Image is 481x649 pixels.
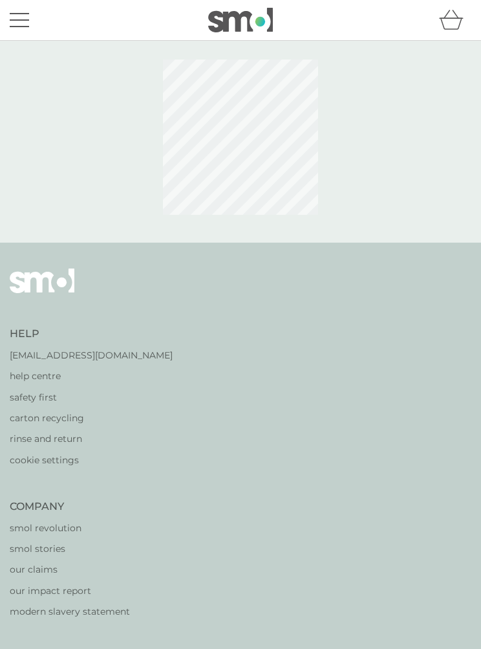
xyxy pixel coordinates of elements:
[10,453,173,467] a: cookie settings
[10,348,173,362] a: [EMAIL_ADDRESS][DOMAIN_NAME]
[10,562,130,577] a: our claims
[10,369,173,383] a: help centre
[10,542,130,556] a: smol stories
[10,269,74,313] img: smol
[10,327,173,341] h4: Help
[10,500,130,514] h4: Company
[10,604,130,619] a: modern slavery statement
[10,432,173,446] a: rinse and return
[10,521,130,535] a: smol revolution
[439,7,471,33] div: basket
[10,8,29,32] button: menu
[10,390,173,404] a: safety first
[10,411,173,425] a: carton recycling
[10,584,130,598] a: our impact report
[208,8,273,32] img: smol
